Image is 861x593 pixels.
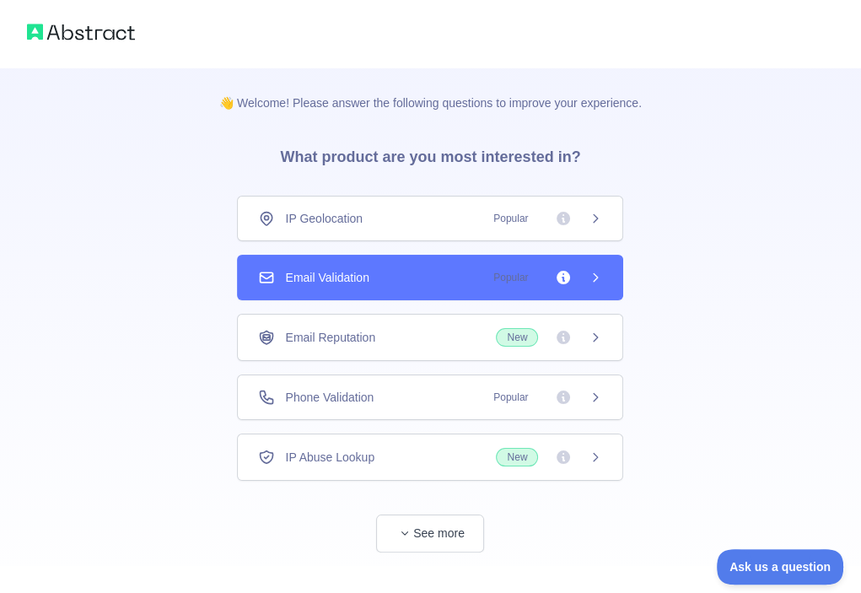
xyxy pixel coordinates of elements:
[285,389,374,406] span: Phone Validation
[483,210,538,227] span: Popular
[483,389,538,406] span: Popular
[717,549,844,585] iframe: Toggle Customer Support
[376,515,484,553] button: See more
[192,67,669,111] p: 👋 Welcome! Please answer the following questions to improve your experience.
[285,329,375,346] span: Email Reputation
[253,111,607,196] h3: What product are you most interested in?
[285,210,363,227] span: IP Geolocation
[27,20,135,44] img: Abstract logo
[285,449,374,466] span: IP Abuse Lookup
[285,269,369,286] span: Email Validation
[496,448,538,466] span: New
[496,328,538,347] span: New
[483,269,538,286] span: Popular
